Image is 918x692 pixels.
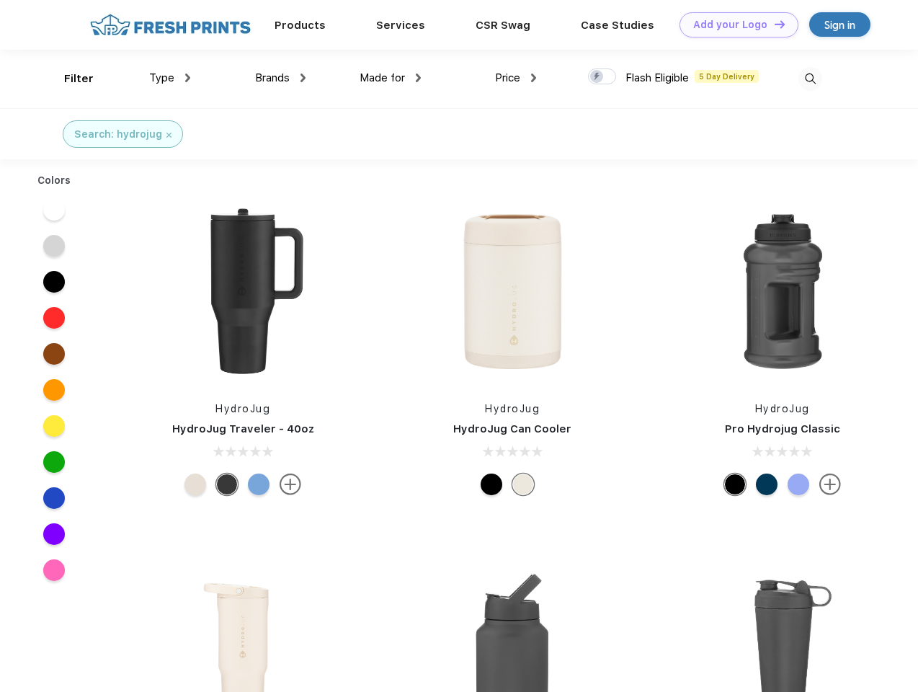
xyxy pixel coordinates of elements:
[824,17,855,33] div: Sign in
[725,422,840,435] a: Pro Hydrojug Classic
[512,474,534,495] div: Cream
[625,71,689,84] span: Flash Eligible
[495,71,520,84] span: Price
[275,19,326,32] a: Products
[27,173,82,188] div: Colors
[149,71,174,84] span: Type
[280,474,301,495] img: more.svg
[695,70,759,83] span: 5 Day Delivery
[147,195,339,387] img: func=resize&h=266
[481,474,502,495] div: Black
[693,19,767,31] div: Add your Logo
[184,474,206,495] div: Cream
[248,474,269,495] div: Riptide
[215,403,270,414] a: HydroJug
[687,195,878,387] img: func=resize&h=266
[775,20,785,28] img: DT
[216,474,238,495] div: Black
[185,74,190,82] img: dropdown.png
[819,474,841,495] img: more.svg
[64,71,94,87] div: Filter
[86,12,255,37] img: fo%20logo%202.webp
[416,195,608,387] img: func=resize&h=266
[798,67,822,91] img: desktop_search.svg
[360,71,405,84] span: Made for
[453,422,571,435] a: HydroJug Can Cooler
[788,474,809,495] div: Hyper Blue
[724,474,746,495] div: Black
[166,133,171,138] img: filter_cancel.svg
[531,74,536,82] img: dropdown.png
[416,74,421,82] img: dropdown.png
[755,403,810,414] a: HydroJug
[756,474,777,495] div: Navy
[485,403,540,414] a: HydroJug
[74,127,162,142] div: Search: hydrojug
[809,12,870,37] a: Sign in
[255,71,290,84] span: Brands
[300,74,306,82] img: dropdown.png
[172,422,314,435] a: HydroJug Traveler - 40oz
